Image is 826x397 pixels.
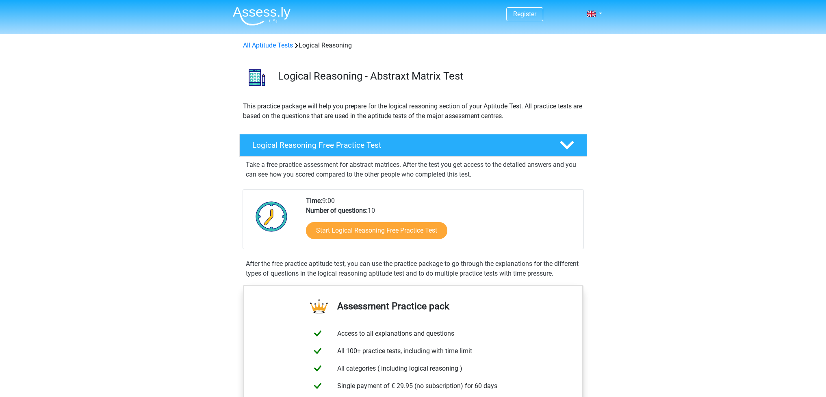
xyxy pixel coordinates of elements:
[243,259,584,278] div: After the free practice aptitude test, you can use the practice package to go through the explana...
[243,101,583,121] p: This practice package will help you prepare for the logical reasoning section of your Aptitude Te...
[306,207,368,214] b: Number of questions:
[243,41,293,49] a: All Aptitude Tests
[240,41,587,50] div: Logical Reasoning
[278,70,581,82] h3: Logical Reasoning - Abstraxt Matrix Test
[513,10,536,18] a: Register
[236,134,590,157] a: Logical Reasoning Free Practice Test
[306,222,447,239] a: Start Logical Reasoning Free Practice Test
[300,196,583,249] div: 9:00 10
[252,140,546,150] h4: Logical Reasoning Free Practice Test
[251,196,292,237] img: Clock
[306,197,322,205] b: Time:
[233,6,291,26] img: Assessly
[240,60,274,95] img: logical reasoning
[246,160,581,179] p: Take a free practice assessment for abstract matrices. After the test you get access to the detai...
